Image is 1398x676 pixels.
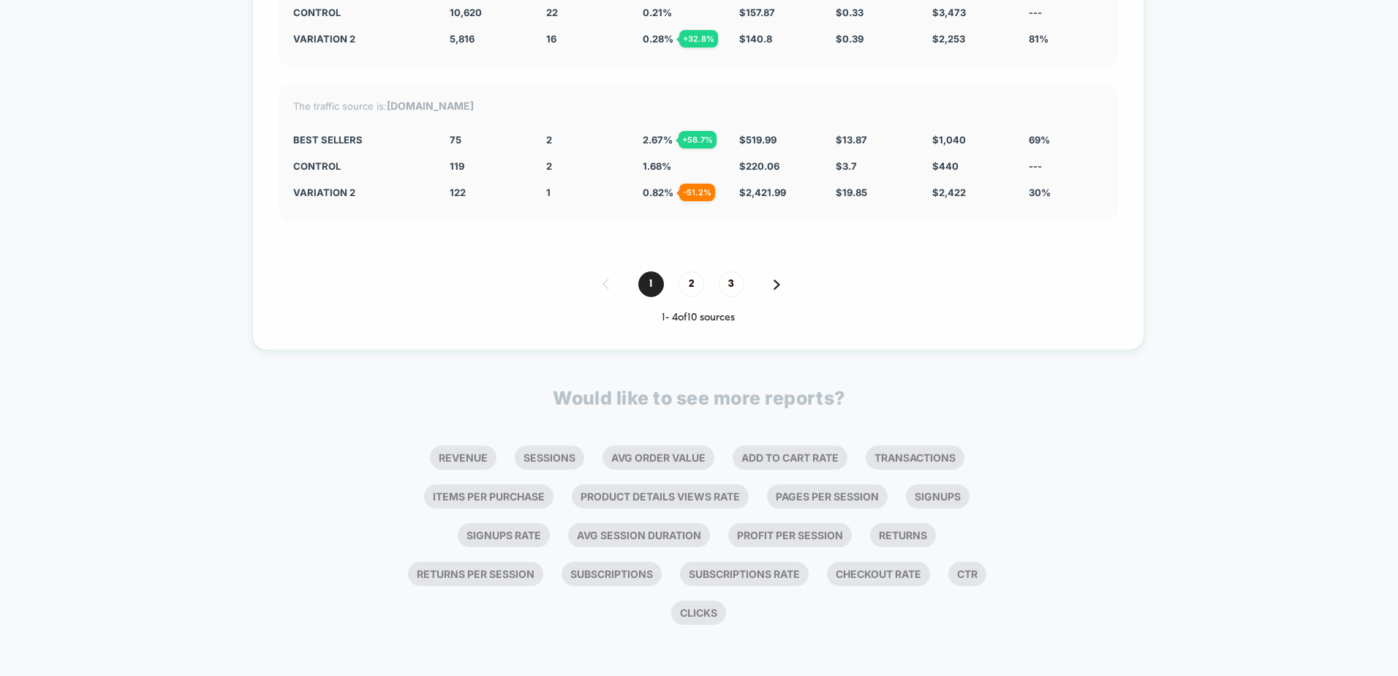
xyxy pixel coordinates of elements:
[643,7,672,18] span: 0.21 %
[568,523,710,547] li: Avg Session Duration
[948,562,986,586] li: Ctr
[450,134,461,146] span: 75
[739,33,772,45] span: $ 140.8
[638,271,664,297] span: 1
[827,562,930,586] li: Checkout Rate
[1029,134,1103,146] div: 69%
[836,33,864,45] span: $ 0.39
[719,271,744,297] span: 3
[1029,187,1103,198] div: 30%
[515,446,584,470] li: Sessions
[293,99,1103,112] div: The traffic source is:
[546,134,552,146] span: 2
[562,562,662,586] li: Subscriptions
[1029,7,1103,18] div: ---
[430,446,496,470] li: Revenue
[932,187,966,198] span: $ 2,422
[932,7,966,18] span: $ 3,473
[458,523,550,547] li: Signups Rate
[424,484,553,508] li: Items Per Purchase
[932,33,965,45] span: $ 2,253
[279,312,1118,324] div: 1 - 4 of 10 sources
[680,562,809,586] li: Subscriptions Rate
[643,134,673,146] span: 2.67 %
[679,271,704,297] span: 2
[546,7,558,18] span: 22
[293,134,428,146] div: Best Sellers
[932,134,966,146] span: $ 1,040
[1029,160,1103,172] div: ---
[774,279,780,290] img: pagination forward
[767,484,888,508] li: Pages Per Session
[572,484,749,508] li: Product Details Views Rate
[293,187,428,198] div: Variation 2
[671,601,726,625] li: Clicks
[739,7,775,18] span: $ 157.87
[836,187,867,198] span: $ 19.85
[836,7,864,18] span: $ 0.33
[739,187,786,198] span: $ 2,421.99
[643,187,673,198] span: 0.82 %
[643,160,671,172] span: 1.68 %
[679,131,717,149] div: + 58.7 %
[546,160,552,172] span: 2
[293,33,428,45] div: Variation 2
[408,562,543,586] li: Returns Per Session
[553,387,845,409] p: Would like to see more reports?
[387,99,474,112] strong: [DOMAIN_NAME]
[450,33,475,45] span: 5,816
[450,160,464,172] span: 119
[866,446,964,470] li: Transactions
[836,134,867,146] span: $ 13.87
[932,160,959,172] span: $ 440
[739,160,779,172] span: $ 220.06
[450,187,466,198] span: 122
[1029,33,1103,45] div: 81%
[906,484,970,508] li: Signups
[293,7,428,18] div: CONTROL
[739,134,777,146] span: $ 519.99
[836,160,857,172] span: $ 3.7
[728,523,852,547] li: Profit Per Session
[293,160,428,172] div: CONTROL
[546,187,551,198] span: 1
[643,33,673,45] span: 0.28 %
[733,446,847,470] li: Add To Cart Rate
[870,523,936,547] li: Returns
[450,7,482,18] span: 10,620
[602,446,714,470] li: Avg Order Value
[679,30,718,48] div: + 32.8 %
[546,33,556,45] span: 16
[679,184,715,201] div: - 51.2 %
